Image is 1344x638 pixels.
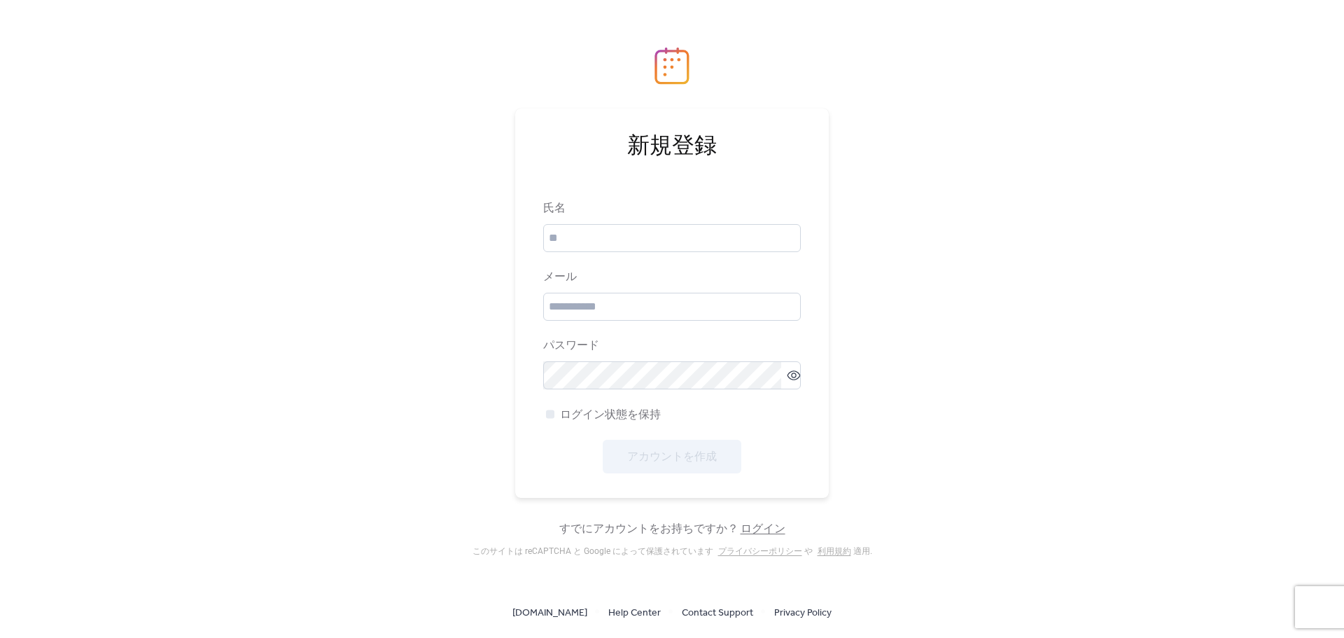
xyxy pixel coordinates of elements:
span: すでにアカウントをお持ちですか？ [559,521,785,538]
a: 利用規約 [818,546,851,556]
div: 新規登録 [543,133,801,161]
span: ログイン状態を保持 [560,407,661,424]
img: logo [654,47,689,85]
a: ログイン [741,518,785,540]
div: メール [543,269,798,286]
div: このサイトは reCAPTCHA と Google によって保護されています や 適用 . [472,546,872,557]
a: Help Center [608,604,661,621]
a: [DOMAIN_NAME] [512,604,587,621]
span: Contact Support [682,605,753,622]
span: Privacy Policy [774,605,832,622]
div: 氏名 [543,200,798,217]
a: Contact Support [682,604,753,621]
a: プライバシーポリシー [718,546,802,556]
div: パスワード [543,338,798,354]
span: [DOMAIN_NAME] [512,605,587,622]
span: Help Center [608,605,661,622]
a: Privacy Policy [774,604,832,621]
